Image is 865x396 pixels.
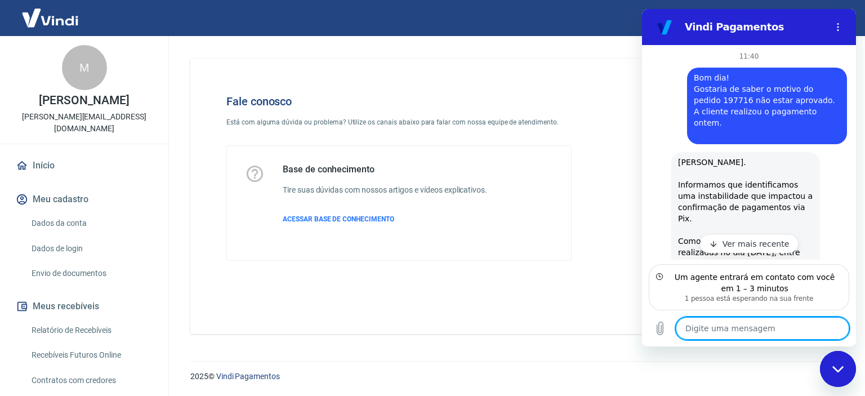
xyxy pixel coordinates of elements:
a: Contratos com credores [27,369,155,392]
p: [PERSON_NAME] [39,95,129,106]
p: Ver mais recente [81,229,148,241]
iframe: Janela de mensagens [642,9,856,346]
button: Sair [811,8,851,29]
div: Um agente entrará em contato com você em 1 – 3 minutos [25,262,200,285]
a: Relatório de Recebíveis [27,319,155,342]
button: Ver mais recente [58,226,157,244]
button: Carregar arquivo [7,308,29,331]
iframe: Botão para iniciar a janela de mensagens, 1 mensagem não lida [820,351,856,387]
a: ACESSAR BASE DE CONHECIMENTO [283,214,487,224]
a: Dados de login [27,237,155,260]
a: Dados da conta [27,212,155,235]
h6: Tire suas dúvidas com nossos artigos e vídeos explicativos. [283,184,487,196]
a: Envio de documentos [27,262,155,285]
a: Vindi Pagamentos [216,372,280,381]
img: Vindi [14,1,87,35]
p: [PERSON_NAME][EMAIL_ADDRESS][DOMAIN_NAME] [9,111,159,135]
span: ACESSAR BASE DE CONHECIMENTO [283,215,394,223]
button: Meu cadastro [14,187,155,212]
h4: Fale conosco [226,95,572,108]
div: M [62,45,107,90]
div: 1 pessoa está esperando na sua frente [14,285,200,294]
a: Início [14,153,155,178]
img: Fale conosco [619,77,791,227]
h5: Base de conhecimento [283,164,487,175]
button: Meus recebíveis [14,294,155,319]
p: Está com alguma dúvida ou problema? Utilize os canais abaixo para falar com nossa equipe de atend... [226,117,572,127]
p: 2025 © [190,371,838,382]
a: Recebíveis Futuros Online [27,344,155,367]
